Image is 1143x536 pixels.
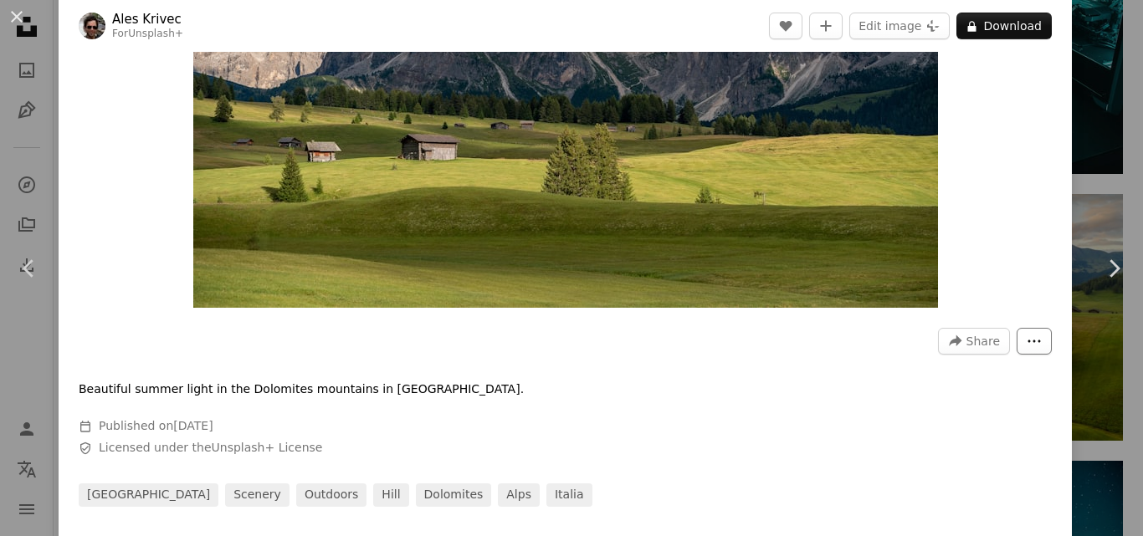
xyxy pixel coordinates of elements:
[769,13,802,39] button: Like
[225,483,290,507] a: scenery
[546,483,592,507] a: italia
[79,13,105,39] img: Go to Ales Krivec's profile
[416,483,492,507] a: dolomites
[956,13,1052,39] button: Download
[79,381,524,398] p: Beautiful summer light in the Dolomites mountains in [GEOGRAPHIC_DATA].
[849,13,950,39] button: Edit image
[296,483,366,507] a: outdoors
[112,11,183,28] a: Ales Krivec
[173,419,213,432] time: February 16, 2023 at 10:00:47 PM GMT+5:30
[373,483,408,507] a: hill
[809,13,843,39] button: Add to Collection
[966,329,1000,354] span: Share
[79,483,218,507] a: [GEOGRAPHIC_DATA]
[1084,188,1143,349] a: Next
[1017,328,1052,355] button: More Actions
[112,28,183,41] div: For
[99,419,213,432] span: Published on
[128,28,183,39] a: Unsplash+
[212,441,323,454] a: Unsplash+ License
[498,483,540,507] a: alps
[938,328,1010,355] button: Share this image
[99,440,322,457] span: Licensed under the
